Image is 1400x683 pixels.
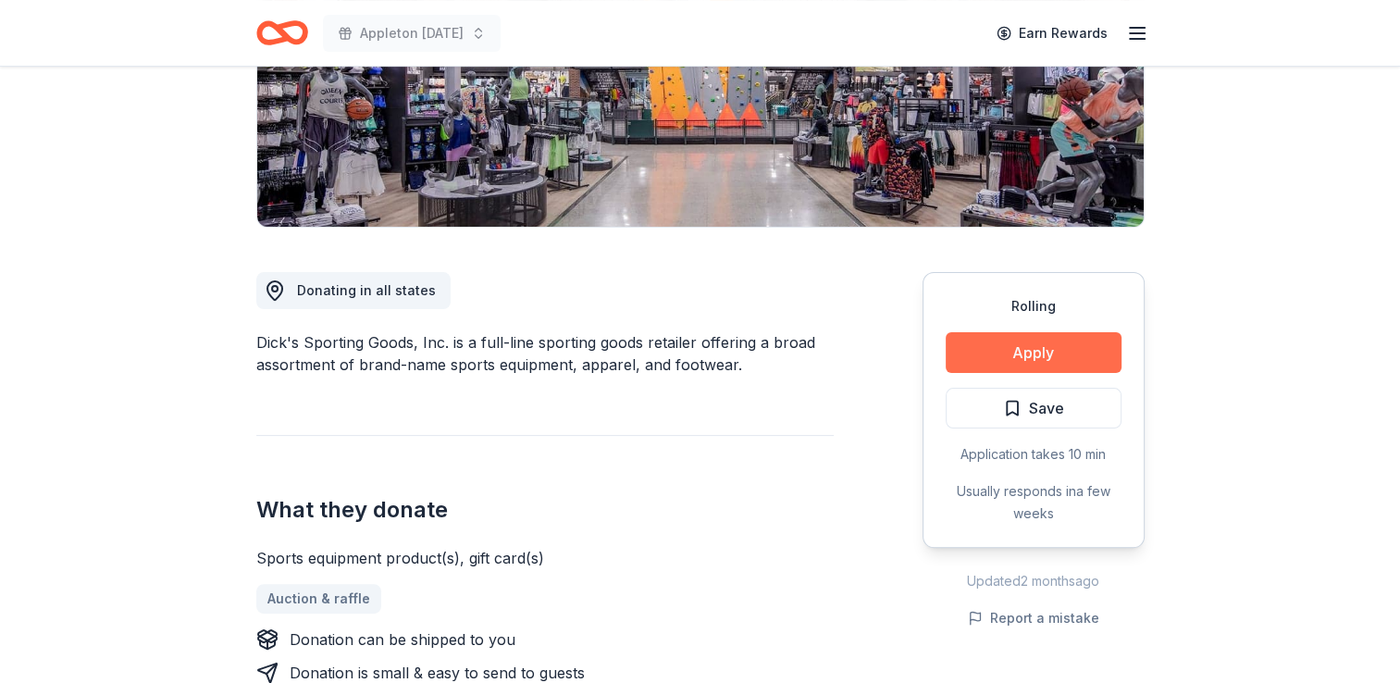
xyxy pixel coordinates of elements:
h2: What they donate [256,495,834,525]
div: Application takes 10 min [946,443,1121,466]
span: Appleton [DATE] [360,22,464,44]
button: Appleton [DATE] [323,15,501,52]
button: Save [946,388,1121,428]
span: Donating in all states [297,282,436,298]
div: Dick's Sporting Goods, Inc. is a full-line sporting goods retailer offering a broad assortment of... [256,331,834,376]
div: Sports equipment product(s), gift card(s) [256,547,834,569]
button: Apply [946,332,1121,373]
div: Updated 2 months ago [923,570,1145,592]
a: Home [256,11,308,55]
span: Save [1029,396,1064,420]
div: Donation can be shipped to you [290,628,515,651]
div: Usually responds in a few weeks [946,480,1121,525]
a: Auction & raffle [256,584,381,614]
div: Rolling [946,295,1121,317]
a: Earn Rewards [985,17,1119,50]
button: Report a mistake [968,607,1099,629]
